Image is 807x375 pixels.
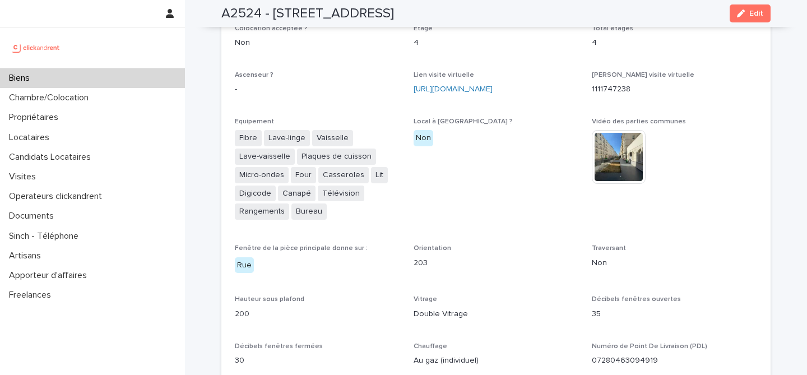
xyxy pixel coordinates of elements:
span: Digicode [235,186,276,202]
span: Décibels fenêtres ouvertes [592,296,681,303]
div: Non [414,130,433,146]
p: Non [592,257,757,269]
span: Orientation [414,245,451,252]
p: - [235,84,400,95]
span: Rangements [235,203,289,220]
p: 30 [235,355,400,367]
p: 07280463094919 [592,355,757,367]
span: Télévision [318,186,364,202]
span: Ascenseur ? [235,72,273,78]
span: Numéro de Point De Livraison (PDL) [592,343,707,350]
span: Local à [GEOGRAPHIC_DATA] ? [414,118,513,125]
p: Non [235,37,400,49]
p: Locataires [4,132,58,143]
span: Edit [749,10,763,17]
p: Au gaz (individuel) [414,355,579,367]
p: Biens [4,73,39,84]
span: Etage [414,25,433,32]
button: Edit [730,4,771,22]
p: 4 [592,37,757,49]
p: Apporteur d'affaires [4,270,96,281]
span: [PERSON_NAME] visite virtuelle [592,72,694,78]
span: Lit [371,167,388,183]
span: Vitrage [414,296,437,303]
span: Casseroles [318,167,369,183]
p: 200 [235,308,400,320]
p: Candidats Locataires [4,152,100,163]
span: Plaques de cuisson [297,149,376,165]
span: Fenêtre de la pièce principale donne sur : [235,245,368,252]
p: Visites [4,172,45,182]
span: Chauffage [414,343,447,350]
p: 1111747238 [592,84,757,95]
span: Hauteur sous plafond [235,296,304,303]
div: Rue [235,257,254,274]
p: Chambre/Colocation [4,92,98,103]
p: Propriétaires [4,112,67,123]
span: Lave-vaisselle [235,149,295,165]
span: Micro-ondes [235,167,289,183]
span: Lave-linge [264,130,310,146]
h2: A2524 - [STREET_ADDRESS] [221,6,394,22]
p: 35 [592,308,757,320]
span: Colocation acceptée ? [235,25,308,32]
span: Bureau [291,203,327,220]
span: Equipement [235,118,274,125]
span: Fibre [235,130,262,146]
p: Documents [4,211,63,221]
p: 203 [414,257,579,269]
p: Operateurs clickandrent [4,191,111,202]
img: UCB0brd3T0yccxBKYDjQ [9,36,63,59]
a: [URL][DOMAIN_NAME] [414,85,493,93]
span: Décibels fenêtres fermées [235,343,323,350]
p: Freelances [4,290,60,300]
p: Double Vitrage [414,308,579,320]
span: Traversant [592,245,626,252]
p: Artisans [4,251,50,261]
span: Vaisselle [312,130,353,146]
p: 4 [414,37,579,49]
span: Canapé [278,186,316,202]
span: Vidéo des parties communes [592,118,686,125]
span: Four [291,167,316,183]
span: Total étages [592,25,633,32]
span: Lien visite virtuelle [414,72,474,78]
p: Sinch - Téléphone [4,231,87,242]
